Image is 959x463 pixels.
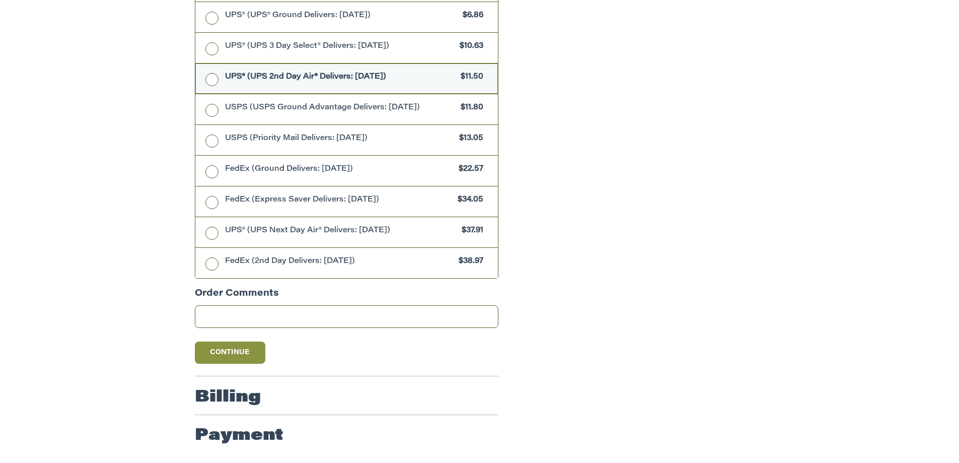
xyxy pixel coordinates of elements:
[456,72,483,83] span: $11.50
[225,133,455,145] span: USPS (Priority Mail Delivers: [DATE])
[225,225,457,237] span: UPS® (UPS Next Day Air® Delivers: [DATE])
[225,102,456,114] span: USPS (USPS Ground Advantage Delivers: [DATE])
[225,41,455,52] span: UPS® (UPS 3 Day Select® Delivers: [DATE])
[195,287,279,306] legend: Order Comments
[195,387,261,408] h2: Billing
[225,164,454,175] span: FedEx (Ground Delivers: [DATE])
[455,41,483,52] span: $10.63
[456,102,483,114] span: $11.80
[457,225,483,237] span: $37.91
[225,256,454,268] span: FedEx (2nd Day Delivers: [DATE])
[453,194,483,206] span: $34.05
[454,256,483,268] span: $38.97
[454,164,483,175] span: $22.57
[195,342,265,364] button: Continue
[454,133,483,145] span: $13.05
[225,72,456,83] span: UPS® (UPS 2nd Day Air® Delivers: [DATE])
[458,10,483,22] span: $6.86
[225,10,458,22] span: UPS® (UPS® Ground Delivers: [DATE])
[195,426,283,446] h2: Payment
[225,194,453,206] span: FedEx (Express Saver Delivers: [DATE])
